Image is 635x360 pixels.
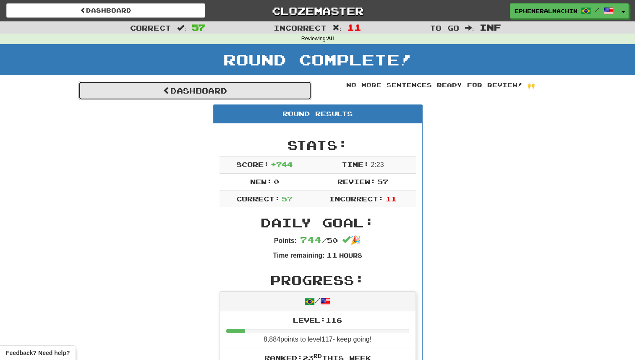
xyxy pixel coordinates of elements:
[339,252,362,259] small: Hours
[293,316,342,324] span: Level: 116
[177,24,186,31] span: :
[220,216,416,230] h2: Daily Goal:
[220,292,415,311] div: /
[342,160,369,168] span: Time:
[347,22,361,32] span: 11
[274,23,327,32] span: Incorrect
[324,81,557,89] div: No more sentences ready for review! 🙌
[273,252,324,259] strong: Time remaining:
[271,160,293,168] span: + 744
[314,353,322,359] sup: rd
[6,3,205,18] a: Dashboard
[78,81,311,100] a: Dashboard
[510,3,618,18] a: Ephemeralmachines /
[329,195,384,203] span: Incorrect:
[282,195,293,203] span: 57
[300,235,321,245] span: 744
[213,105,422,123] div: Round Results
[371,161,384,168] span: 2 : 23
[465,24,474,31] span: :
[595,7,599,13] span: /
[130,23,171,32] span: Correct
[300,236,338,244] span: / 50
[6,349,70,357] span: Open feedback widget
[274,237,297,244] strong: Points:
[385,195,396,203] span: 11
[192,22,205,32] span: 57
[327,36,334,42] strong: All
[332,24,342,31] span: :
[430,23,459,32] span: To go
[220,138,416,152] h2: Stats:
[342,235,361,245] span: 🎉
[480,22,501,32] span: Inf
[337,177,375,185] span: Review:
[274,177,279,185] span: 0
[3,51,632,68] h1: Round Complete!
[377,177,388,185] span: 57
[250,177,272,185] span: New:
[326,251,337,259] span: 11
[515,7,577,15] span: Ephemeralmachines
[236,160,269,168] span: Score:
[236,195,280,203] span: Correct:
[220,273,416,287] h2: Progress:
[220,311,415,349] li: 8,884 points to level 117 - keep going!
[218,3,417,18] a: Clozemaster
